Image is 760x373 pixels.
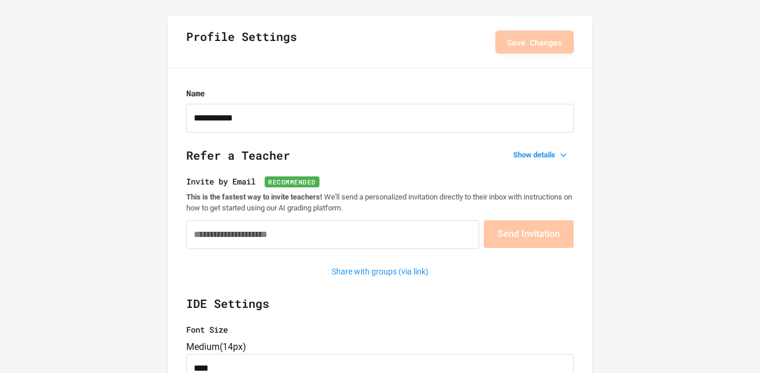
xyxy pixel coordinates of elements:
button: Save Changes [495,31,574,54]
p: We'll send a personalized invitation directly to their inbox with instructions on how to get star... [186,192,574,213]
button: Show details [509,147,574,163]
button: Share with groups (via link) [326,263,434,281]
h2: Profile Settings [186,28,297,56]
button: Send Invitation [484,220,574,248]
h2: IDE Settings [186,295,574,323]
strong: This is the fastest way to invite teachers! [186,193,322,201]
label: Font Size [186,323,574,336]
label: Invite by Email [186,175,574,187]
span: Recommended [265,176,319,187]
h2: Refer a Teacher [186,146,574,175]
label: Name [186,87,574,99]
div: Medium ( 14px ) [186,340,574,354]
